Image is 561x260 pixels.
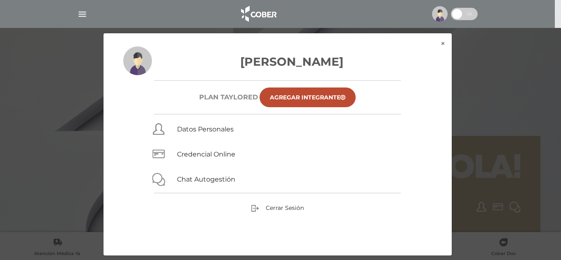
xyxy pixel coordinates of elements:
a: Credencial Online [177,150,235,158]
img: profile-placeholder.svg [432,6,448,22]
a: Agregar Integrante [260,87,356,107]
img: logo_cober_home-white.png [237,4,280,24]
button: × [434,33,452,54]
span: Cerrar Sesión [266,204,304,212]
a: Cerrar Sesión [251,204,304,211]
img: Cober_menu-lines-white.svg [77,9,87,19]
h3: [PERSON_NAME] [123,53,432,70]
img: sign-out.png [251,204,259,212]
img: profile-placeholder.svg [123,46,152,75]
a: Datos Personales [177,125,234,133]
h6: Plan TAYLORED [199,93,258,101]
a: Chat Autogestión [177,175,235,183]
